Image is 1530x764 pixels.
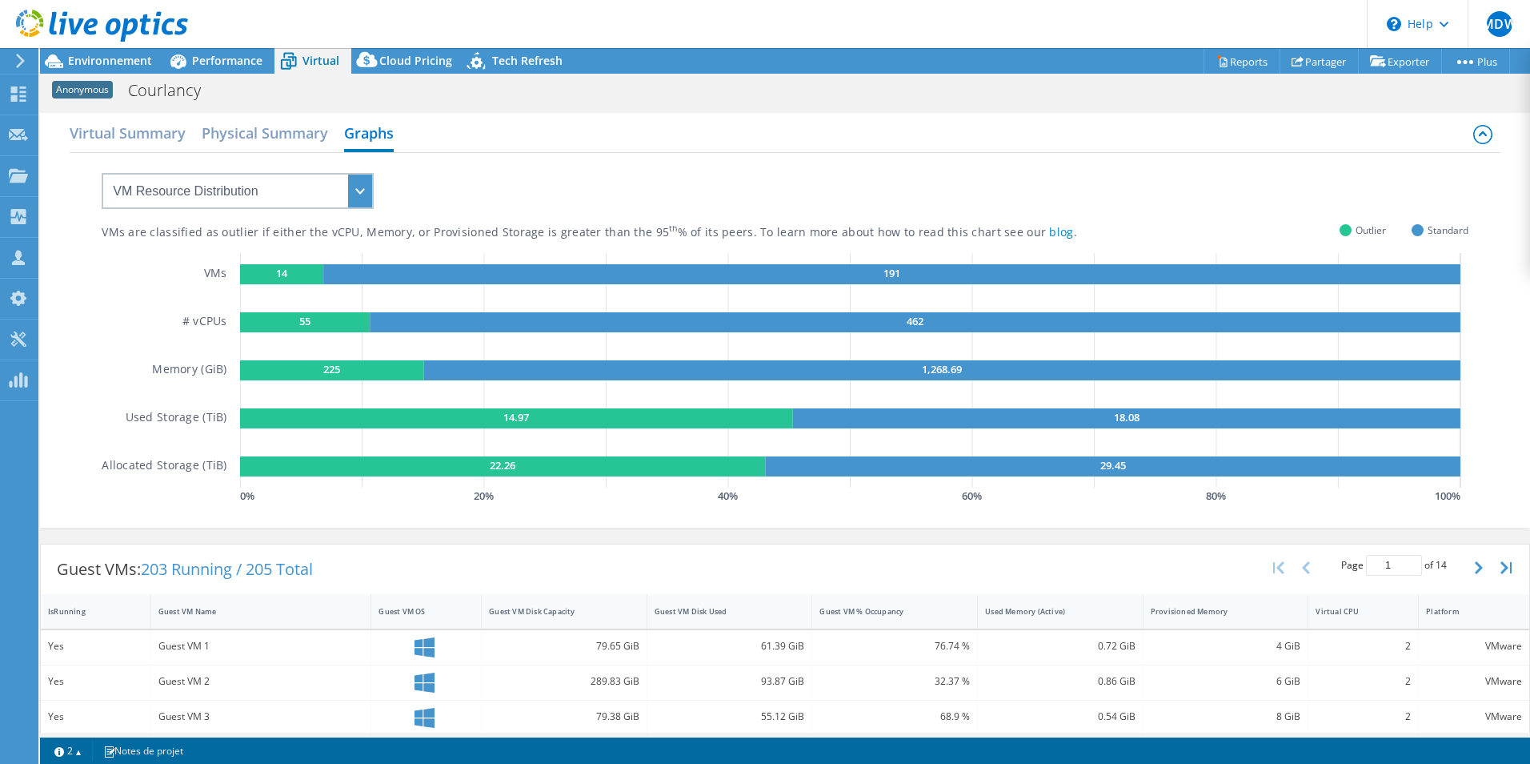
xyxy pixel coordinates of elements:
div: 79.65 GiB [489,637,639,655]
svg: GaugeChartPercentageAxisTexta [240,488,1468,504]
text: 14.97 [503,410,529,424]
h5: Memory (GiB) [152,360,226,380]
div: 4 GiB [1151,637,1301,655]
div: 76.74 % [819,637,970,655]
div: VMs are classified as outlier if either the vCPU, Memory, or Provisioned Storage is greater than ... [102,225,1157,240]
div: Used Memory (Active) [985,606,1116,617]
div: 289.83 GiB [489,673,639,690]
text: 55 [299,314,310,328]
div: Guest VMs: [41,545,329,594]
span: 203 Running / 205 Total [141,558,313,580]
span: Outlier [1356,221,1386,239]
div: Platform [1426,606,1503,617]
sup: th [669,223,678,234]
div: Guest VM 2 [158,673,364,690]
text: 22.26 [490,458,515,472]
h5: VMs [204,264,227,284]
div: 68.9 % [819,708,970,726]
div: VMware [1426,637,1522,655]
text: 462 [907,314,923,328]
div: VMware [1426,708,1522,726]
h2: Virtual Summary [70,117,186,149]
span: Virtual [302,53,339,68]
text: 80 % [1206,489,1226,503]
h5: Allocated Storage (TiB) [102,456,226,476]
span: Environnement [68,53,152,68]
div: 93.87 GiB [655,673,805,690]
div: 2 [1316,673,1411,690]
a: Notes de projet [92,741,194,761]
a: 2 [43,741,93,761]
div: Guest VM Disk Used [655,606,786,617]
div: 0.86 GiB [985,673,1135,690]
text: 14 [276,266,288,280]
div: IsRunning [48,606,124,617]
div: Guest VM Disk Capacity [489,606,620,617]
a: Reports [1204,49,1280,74]
div: Guest VM 3 [158,708,364,726]
text: 60 % [962,489,982,503]
div: Yes [48,637,143,655]
text: 40 % [718,489,738,503]
h5: Used Storage (TiB) [126,408,227,428]
text: 191 [883,266,900,280]
a: Plus [1441,49,1510,74]
a: Partager [1280,49,1359,74]
h2: Physical Summary [202,117,328,149]
span: Anonymous [52,81,113,99]
div: 55.12 GiB [655,708,805,726]
a: blog [1049,224,1073,239]
h5: # vCPUs [182,312,227,332]
span: Cloud Pricing [379,53,452,68]
span: Standard [1428,221,1468,239]
div: Guest VM % Occupancy [819,606,951,617]
span: Tech Refresh [492,53,563,68]
div: 61.39 GiB [655,637,805,655]
div: 6 GiB [1151,673,1301,690]
div: Yes [48,708,143,726]
div: Virtual CPU [1316,606,1392,617]
input: jump to page [1366,555,1422,576]
h1: Courlancy [121,82,226,99]
h2: Graphs [344,117,394,152]
text: 225 [323,362,340,376]
span: 14 [1436,558,1447,572]
div: Provisioned Memory [1151,606,1282,617]
div: Yes [48,673,143,690]
div: Guest VM OS [378,606,455,617]
div: VMware [1426,673,1522,690]
div: 2 [1316,637,1411,655]
a: Exporter [1358,49,1442,74]
span: Page of [1341,555,1447,576]
span: Performance [192,53,262,68]
text: 0 % [240,489,254,503]
div: 2 [1316,708,1411,726]
div: Guest VM 1 [158,637,364,655]
div: Guest VM Name [158,606,345,617]
div: 79.38 GiB [489,708,639,726]
text: 1,268.69 [922,362,962,376]
div: 32.37 % [819,673,970,690]
text: 18.08 [1114,410,1139,424]
text: 100 % [1435,489,1460,503]
span: MDW [1487,11,1512,37]
div: 8 GiB [1151,708,1301,726]
div: 0.72 GiB [985,637,1135,655]
text: 29.45 [1099,458,1125,472]
svg: \n [1387,17,1401,31]
text: 20 % [474,489,494,503]
div: 0.54 GiB [985,708,1135,726]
